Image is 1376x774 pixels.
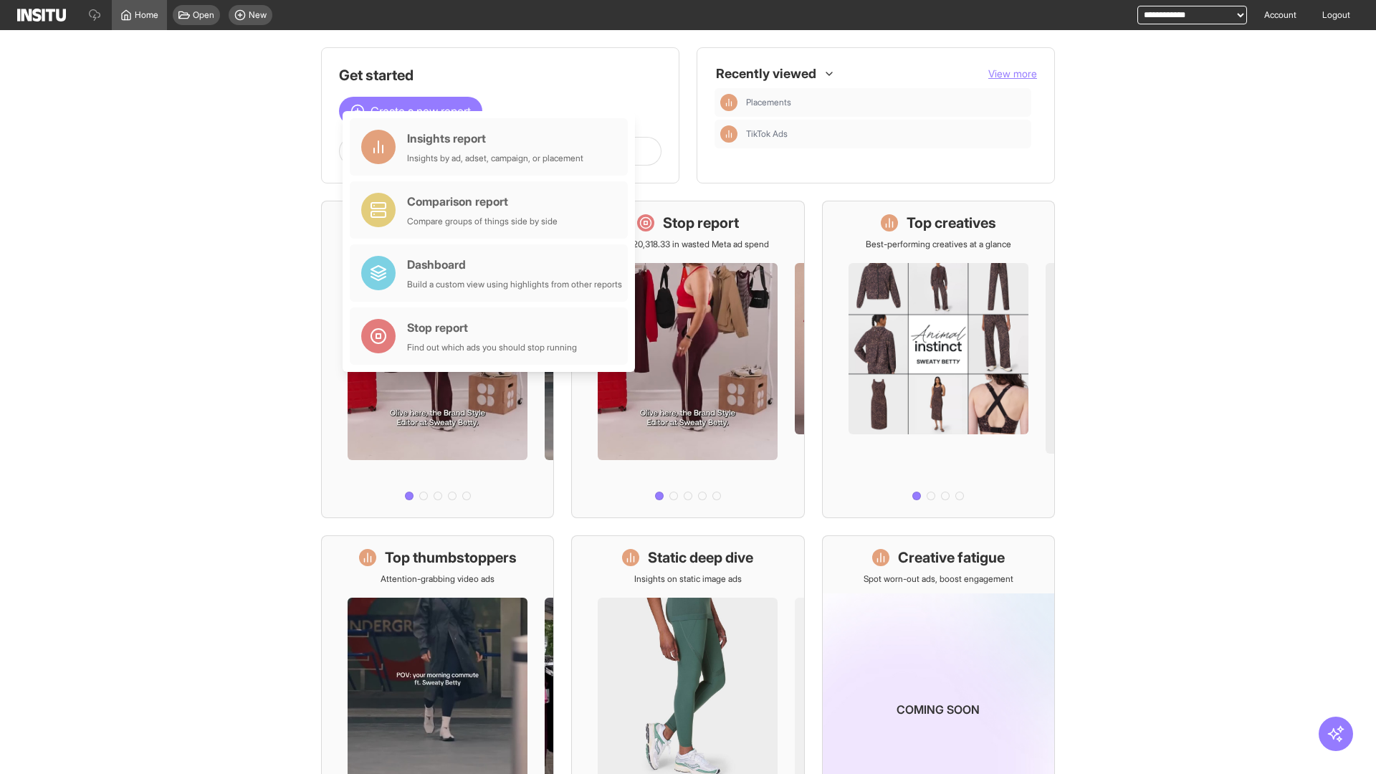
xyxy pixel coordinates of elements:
[407,342,577,353] div: Find out which ads you should stop running
[634,573,742,585] p: Insights on static image ads
[746,97,791,108] span: Placements
[571,201,804,518] a: Stop reportSave £20,318.33 in wasted Meta ad spend
[988,67,1037,80] span: View more
[407,153,583,164] div: Insights by ad, adset, campaign, or placement
[385,548,517,568] h1: Top thumbstoppers
[407,130,583,147] div: Insights report
[407,319,577,336] div: Stop report
[407,256,622,273] div: Dashboard
[407,279,622,290] div: Build a custom view using highlights from other reports
[648,548,753,568] h1: Static deep dive
[249,9,267,21] span: New
[193,9,214,21] span: Open
[407,216,558,227] div: Compare groups of things side by side
[746,97,1026,108] span: Placements
[321,201,554,518] a: What's live nowSee all active ads instantly
[720,125,737,143] div: Insights
[866,239,1011,250] p: Best-performing creatives at a glance
[663,213,739,233] h1: Stop report
[17,9,66,21] img: Logo
[822,201,1055,518] a: Top creativesBest-performing creatives at a glance
[746,128,788,140] span: TikTok Ads
[371,102,471,120] span: Create a new report
[988,67,1037,81] button: View more
[381,573,494,585] p: Attention-grabbing video ads
[607,239,769,250] p: Save £20,318.33 in wasted Meta ad spend
[746,128,1026,140] span: TikTok Ads
[339,97,482,125] button: Create a new report
[907,213,996,233] h1: Top creatives
[135,9,158,21] span: Home
[339,65,661,85] h1: Get started
[407,193,558,210] div: Comparison report
[720,94,737,111] div: Insights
